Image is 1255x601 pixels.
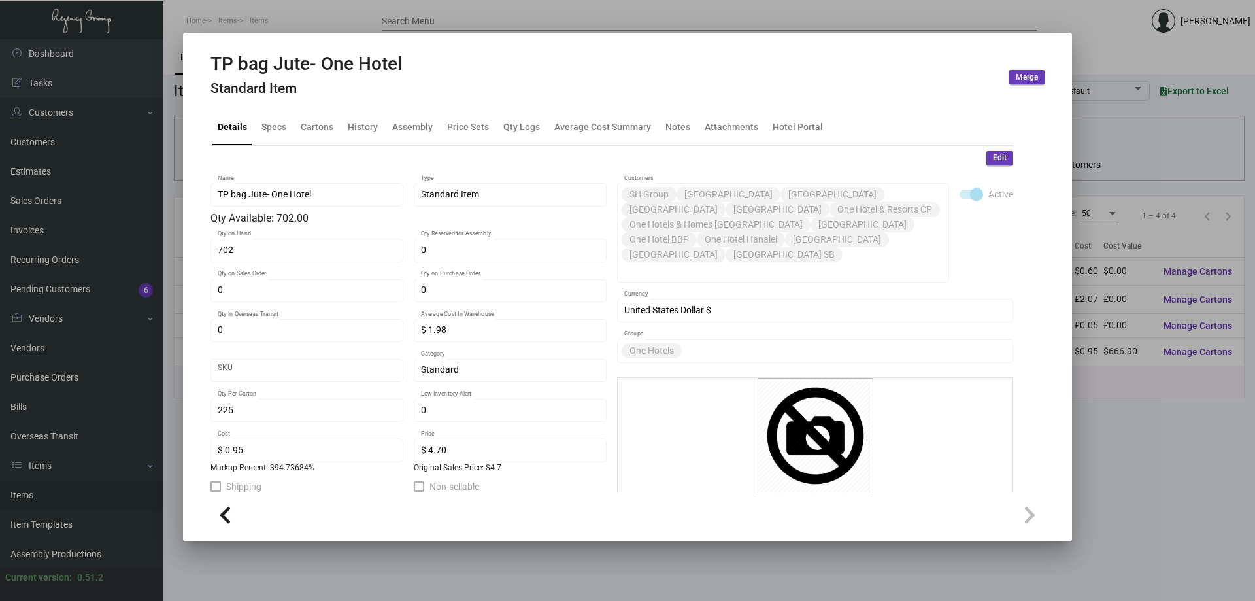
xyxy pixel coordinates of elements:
button: Merge [1009,70,1045,84]
div: Qty Available: 702.00 [210,211,607,226]
mat-chip: [GEOGRAPHIC_DATA] [785,232,889,247]
mat-chip: [GEOGRAPHIC_DATA] [811,217,914,232]
div: Qty Logs [503,120,540,134]
mat-chip: One Hotel BBP [622,232,697,247]
span: Merge [1016,72,1038,83]
input: Add new.. [684,346,1007,356]
h4: Standard Item [210,80,402,97]
div: Notes [665,120,690,134]
mat-chip: One Hotel Hanalei [697,232,785,247]
input: Add new.. [624,265,943,275]
div: Details [218,120,247,134]
mat-chip: One Hotels & Homes [GEOGRAPHIC_DATA] [622,217,811,232]
div: 0.51.2 [77,571,103,585]
div: Specs [261,120,286,134]
mat-chip: [GEOGRAPHIC_DATA] [726,202,829,217]
mat-chip: [GEOGRAPHIC_DATA] [622,247,726,262]
span: Active [988,186,1013,202]
div: Cartons [301,120,333,134]
h2: TP bag Jute- One Hotel [210,53,402,75]
div: Hotel Portal [773,120,823,134]
button: Edit [986,151,1013,165]
div: Average Cost Summary [554,120,651,134]
mat-chip: One Hotels [622,343,682,358]
mat-chip: [GEOGRAPHIC_DATA] [622,202,726,217]
span: Shipping [226,479,261,494]
div: History [348,120,378,134]
div: Current version: [5,571,72,585]
div: Assembly [392,120,433,134]
div: Attachments [705,120,758,134]
mat-chip: [GEOGRAPHIC_DATA] SB [726,247,843,262]
span: Edit [993,152,1007,163]
mat-chip: [GEOGRAPHIC_DATA] [677,187,780,202]
span: Non-sellable [429,479,479,494]
mat-chip: SH Group [622,187,677,202]
div: Price Sets [447,120,489,134]
mat-chip: One Hotel & Resorts CP [829,202,940,217]
mat-chip: [GEOGRAPHIC_DATA] [780,187,884,202]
